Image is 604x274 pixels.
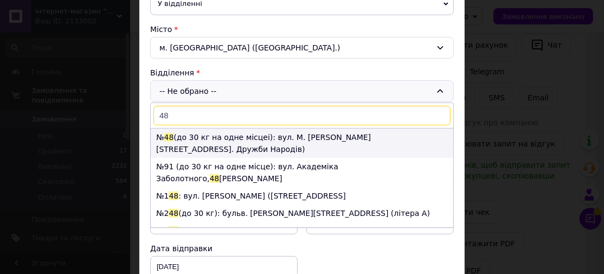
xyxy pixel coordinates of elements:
span: 48 [210,174,220,183]
li: №3 (до 30 кг на одне місце): вул. [PERSON_NAME][STREET_ADDRESS] [151,222,453,239]
span: 48 [169,226,178,235]
div: -- Не обрано -- [150,80,454,102]
li: №1 : вул. [PERSON_NAME] ([STREET_ADDRESS] [151,187,453,205]
span: 48 [164,133,174,142]
div: м. [GEOGRAPHIC_DATA] ([GEOGRAPHIC_DATA].) [150,37,454,59]
input: Знайти [153,106,451,125]
span: 48 [169,192,178,200]
div: Дата відправки [150,243,298,254]
div: Місто [150,24,454,35]
li: №91 (до 30 кг на одне місце): вул. Академіка Заболотного, [PERSON_NAME] [151,158,453,187]
div: Відділення [150,67,454,78]
span: 48 [169,209,178,218]
li: №2 (до 30 кг): бульв. [PERSON_NAME][STREET_ADDRESS] (літера А) [151,205,453,222]
li: № (до 30 кг на одне місцеі): вул. М. [PERSON_NAME][STREET_ADDRESS]. Дружби Народів) [151,129,453,158]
